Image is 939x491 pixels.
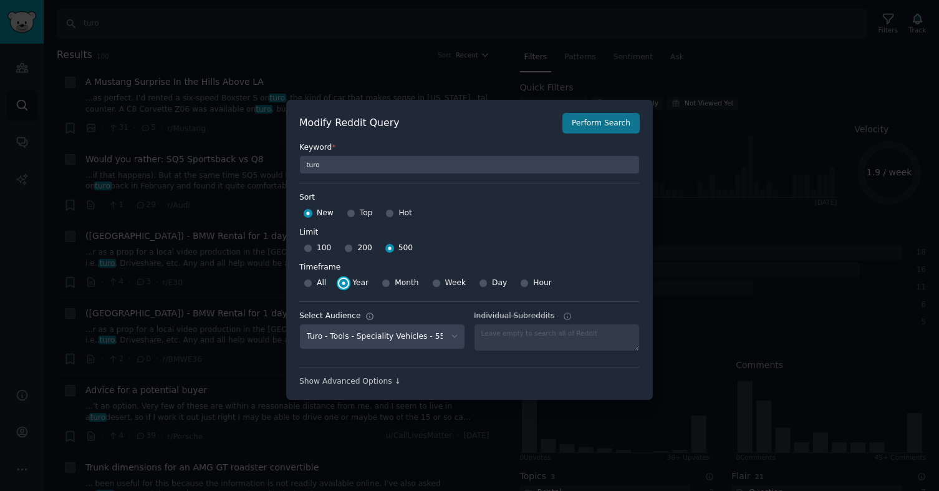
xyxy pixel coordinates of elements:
[398,243,413,254] span: 500
[445,278,466,289] span: Week
[533,278,552,289] span: Hour
[492,278,507,289] span: Day
[398,208,412,219] span: Hot
[317,208,334,219] span: New
[299,192,640,203] label: Sort
[299,115,556,131] h2: Modify Reddit Query
[474,311,640,322] label: Individual Subreddits
[299,376,640,387] div: Show Advanced Options ↓
[360,208,373,219] span: Top
[317,243,331,254] span: 100
[352,278,368,289] span: Year
[299,227,318,238] div: Limit
[299,155,640,174] input: Keyword to search on Reddit
[299,311,361,322] div: Select Audience
[299,142,640,153] label: Keyword
[357,243,372,254] span: 200
[299,258,640,273] label: Timeframe
[395,278,418,289] span: Month
[317,278,326,289] span: All
[562,113,640,134] button: Perform Search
